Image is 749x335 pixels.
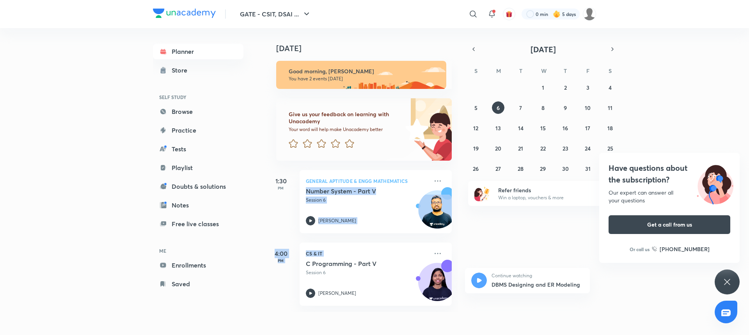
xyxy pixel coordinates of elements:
[630,246,650,253] p: Or call us
[153,179,243,194] a: Doubts & solutions
[607,145,613,152] abbr: October 25, 2025
[531,44,556,55] span: [DATE]
[608,104,612,112] abbr: October 11, 2025
[306,176,428,186] p: General Aptitude & Engg Mathematics
[153,197,243,213] a: Notes
[265,176,296,186] h5: 1:30
[564,84,567,91] abbr: October 2, 2025
[153,9,216,18] img: Company Logo
[498,186,594,194] h6: Refer friends
[515,122,527,134] button: October 14, 2025
[172,66,192,75] div: Store
[289,111,403,125] h6: Give us your feedback on learning with Unacademy
[153,160,243,175] a: Playlist
[153,141,243,157] a: Tests
[276,44,460,53] h4: [DATE]
[318,290,356,297] p: [PERSON_NAME]
[379,98,452,161] img: feedback_image
[583,7,596,21] img: Shruti Gangurde
[541,67,547,74] abbr: Wednesday
[153,90,243,104] h6: SELF STUDY
[562,165,569,172] abbr: October 30, 2025
[419,195,456,232] img: Avatar
[564,104,567,112] abbr: October 9, 2025
[563,145,568,152] abbr: October 23, 2025
[515,101,527,114] button: October 7, 2025
[553,10,561,18] img: streak
[540,124,546,132] abbr: October 15, 2025
[495,165,501,172] abbr: October 27, 2025
[604,122,616,134] button: October 18, 2025
[519,104,522,112] abbr: October 7, 2025
[518,124,524,132] abbr: October 14, 2025
[537,101,549,114] button: October 8, 2025
[470,142,482,154] button: October 19, 2025
[540,165,546,172] abbr: October 29, 2025
[586,67,589,74] abbr: Friday
[609,215,730,234] button: Get a call from us
[585,165,591,172] abbr: October 31, 2025
[492,122,504,134] button: October 13, 2025
[604,101,616,114] button: October 11, 2025
[604,142,616,154] button: October 25, 2025
[492,280,584,289] p: DBMS Designing and ER Modeling
[153,276,243,292] a: Saved
[492,273,584,279] p: Continue watching
[607,124,613,132] abbr: October 18, 2025
[306,187,403,195] h5: Number System - Part V
[559,81,572,94] button: October 2, 2025
[660,245,710,253] h6: [PHONE_NUMBER]
[537,162,549,175] button: October 29, 2025
[537,142,549,154] button: October 22, 2025
[474,67,477,74] abbr: Sunday
[518,145,523,152] abbr: October 21, 2025
[609,84,612,91] abbr: October 4, 2025
[473,145,479,152] abbr: October 19, 2025
[690,162,740,204] img: ttu_illustration_new.svg
[153,62,243,78] a: Store
[153,44,243,59] a: Planner
[153,9,216,20] a: Company Logo
[582,81,594,94] button: October 3, 2025
[559,101,572,114] button: October 9, 2025
[609,189,730,204] div: Our expert can answer all your questions
[515,162,527,175] button: October 28, 2025
[306,260,403,268] h5: C Programming - Part V
[235,6,316,22] button: GATE - CSIT, DSAI ...
[495,124,501,132] abbr: October 13, 2025
[153,244,243,257] h6: ME
[473,165,479,172] abbr: October 26, 2025
[153,122,243,138] a: Practice
[585,124,590,132] abbr: October 17, 2025
[318,217,356,224] p: [PERSON_NAME]
[265,186,296,190] p: PM
[306,269,428,276] p: Session 6
[153,216,243,232] a: Free live classes
[474,186,490,201] img: referral
[503,8,515,20] button: avatar
[470,162,482,175] button: October 26, 2025
[582,162,594,175] button: October 31, 2025
[519,67,522,74] abbr: Tuesday
[492,101,504,114] button: October 6, 2025
[276,61,446,89] img: morning
[265,249,296,258] h5: 4:00
[515,142,527,154] button: October 21, 2025
[586,84,589,91] abbr: October 3, 2025
[496,67,501,74] abbr: Monday
[473,124,478,132] abbr: October 12, 2025
[540,145,546,152] abbr: October 22, 2025
[559,122,572,134] button: October 16, 2025
[604,81,616,94] button: October 4, 2025
[470,101,482,114] button: October 5, 2025
[470,122,482,134] button: October 12, 2025
[585,104,591,112] abbr: October 10, 2025
[582,101,594,114] button: October 10, 2025
[306,197,428,204] p: Session 6
[474,104,477,112] abbr: October 5, 2025
[518,165,524,172] abbr: October 28, 2025
[563,124,568,132] abbr: October 16, 2025
[652,245,710,253] a: [PHONE_NUMBER]
[153,257,243,273] a: Enrollments
[585,145,591,152] abbr: October 24, 2025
